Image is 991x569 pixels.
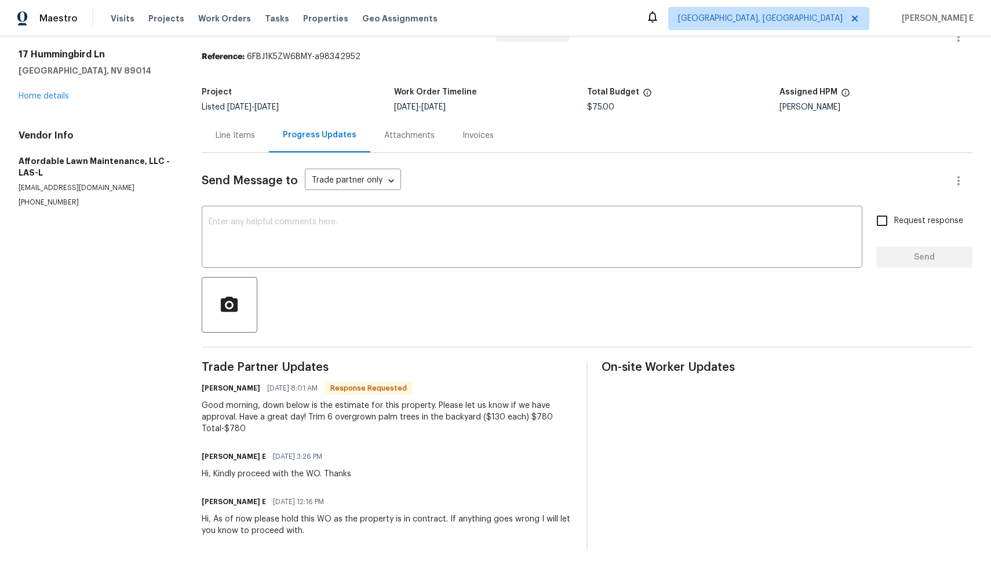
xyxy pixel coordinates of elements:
[198,13,251,24] span: Work Orders
[894,215,963,227] span: Request response
[643,88,652,103] span: The total cost of line items that have been proposed by Opendoor. This sum includes line items th...
[265,14,289,23] span: Tasks
[267,382,318,394] span: [DATE] 8:01 AM
[678,13,843,24] span: [GEOGRAPHIC_DATA], [GEOGRAPHIC_DATA]
[779,103,972,111] div: [PERSON_NAME]
[303,13,348,24] span: Properties
[273,496,324,508] span: [DATE] 12:16 PM
[394,103,446,111] span: -
[202,88,232,96] h5: Project
[384,130,435,141] div: Attachments
[19,155,174,178] h5: Affordable Lawn Maintenance, LLC - LAS-L
[19,49,174,60] h2: 17 Hummingbird Ln
[326,382,411,394] span: Response Requested
[202,103,279,111] span: Listed
[202,400,573,435] div: Good morning, down below is the estimate for this property. Please let us know if we have approva...
[216,130,255,141] div: Line Items
[202,51,972,63] div: 6FBJ1K5ZW6BMY-a98342952
[202,175,298,187] span: Send Message to
[362,13,438,24] span: Geo Assignments
[587,88,639,96] h5: Total Budget
[602,362,972,373] span: On-site Worker Updates
[148,13,184,24] span: Projects
[254,103,279,111] span: [DATE]
[202,53,245,61] b: Reference:
[202,513,573,537] div: Hi, As of now please hold this WO as the property is in contract. If anything goes wrong I will l...
[421,103,446,111] span: [DATE]
[394,103,418,111] span: [DATE]
[202,362,573,373] span: Trade Partner Updates
[111,13,134,24] span: Visits
[19,183,174,193] p: [EMAIL_ADDRESS][DOMAIN_NAME]
[202,23,487,37] span: Affordable Lawn Maintenance, LLC - LAS-L
[202,496,266,508] h6: [PERSON_NAME] E
[587,103,614,111] span: $75.00
[227,103,279,111] span: -
[273,451,322,462] span: [DATE] 3:26 PM
[897,13,974,24] span: [PERSON_NAME] E
[394,88,477,96] h5: Work Order Timeline
[202,451,266,462] h6: [PERSON_NAME] E
[39,13,78,24] span: Maestro
[19,198,174,207] p: [PHONE_NUMBER]
[305,172,401,191] div: Trade partner only
[19,92,69,100] a: Home details
[462,130,494,141] div: Invoices
[283,129,356,141] div: Progress Updates
[202,382,260,394] h6: [PERSON_NAME]
[19,65,174,76] h5: [GEOGRAPHIC_DATA], NV 89014
[227,103,252,111] span: [DATE]
[841,88,850,103] span: The hpm assigned to this work order.
[19,130,174,141] h4: Vendor Info
[202,468,351,480] div: Hi, Kindly proceed with the WO. Thanks
[779,88,837,96] h5: Assigned HPM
